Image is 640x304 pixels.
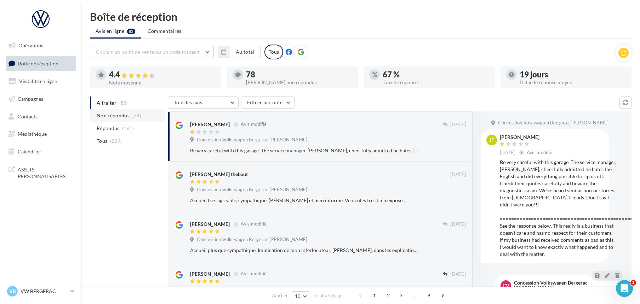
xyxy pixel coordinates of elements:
div: Délai de réponse moyen [520,80,626,85]
div: Accueil très agréable, sympathique, [PERSON_NAME] et bien informé. Véhicules très bien exposés [190,197,420,204]
button: Au total [230,46,261,58]
span: Médiathèque [18,131,47,137]
button: Au total [218,46,261,58]
div: Be very careful with this garage. The service manager, [PERSON_NAME], cheerfully admitted he hate... [500,159,617,258]
span: Avis modifié [527,150,553,155]
span: Avis modifié [241,221,267,227]
div: [PERSON_NAME] non répondus [246,80,353,85]
div: [PERSON_NAME] thebaut [190,171,248,178]
button: Ignorer [442,146,466,156]
span: Boîte de réception [18,60,58,66]
span: Avis modifié [241,122,267,127]
span: JF [489,136,494,144]
span: 3 [395,290,407,301]
div: [PERSON_NAME] [500,135,554,140]
a: Campagnes [4,92,77,106]
span: [DATE] [450,271,466,277]
a: Calendrier [4,144,77,159]
span: 9 [423,290,434,301]
span: Tous [97,138,107,145]
span: Tous les avis [174,99,202,105]
span: 1 [630,280,636,286]
div: Boîte de réception [90,11,632,22]
span: 10 [295,293,301,299]
button: Tous les avis [168,97,239,109]
span: résultats/page [313,292,343,299]
span: Campagnes [18,96,43,102]
a: Opérations [4,38,77,53]
a: Boîte de réception [4,56,77,71]
span: Afficher [272,292,288,299]
span: Non répondus [97,112,130,119]
div: [PERSON_NAME] [190,221,230,228]
span: Choisir un point de vente ou un code magasin [96,49,201,55]
span: (161) [122,125,134,131]
span: 2 [383,290,394,301]
div: [PERSON_NAME] [190,121,230,128]
div: 78 [246,71,353,78]
span: Contacts [18,113,38,119]
span: Visibilité en ligne [19,78,57,84]
a: Visibilité en ligne [4,74,77,89]
span: Opérations [18,42,43,48]
span: ASSETS PERSONNALISABLES [18,165,73,180]
span: VB [9,288,16,295]
a: ASSETS PERSONNALISABLES [4,162,77,183]
a: VB VW BERGERAC [6,285,76,298]
button: Ignorer [442,245,466,255]
p: VW BERGERAC [21,288,68,295]
a: Contacts [4,109,77,124]
span: Concession Volkswagen Bergerac [PERSON_NAME] [197,137,307,143]
span: Concession Volkswagen Bergerac [PERSON_NAME] [197,236,307,243]
div: 19 jours [520,71,626,78]
span: [DATE] [450,122,466,128]
span: [DATE] [450,221,466,228]
span: Commentaires [148,28,182,34]
span: ... [409,290,421,301]
span: Répondus [97,125,120,132]
div: Taux de réponse [383,80,489,85]
button: Filtrer par note [241,97,295,109]
div: 4.4 [109,71,216,79]
iframe: Intercom live chat [616,280,633,297]
div: Tous [264,45,283,59]
button: Choisir un point de vente ou un code magasin [90,46,214,58]
div: Concession Volkswagen Bergerac [PERSON_NAME] [514,280,616,290]
span: 1 [369,290,380,301]
span: Concession Volkswagen Bergerac [PERSON_NAME] [197,187,307,193]
div: 67 % [383,71,489,78]
div: Note moyenne [109,80,216,85]
span: Concession Volkswagen Bergerac [PERSON_NAME] [197,286,307,293]
span: (239) [110,138,122,144]
span: CV [503,282,509,289]
button: 10 [292,291,310,301]
span: Concession Volkswagen Bergerac [PERSON_NAME] [498,120,608,126]
button: Ignorer [442,195,466,205]
div: [PERSON_NAME] [190,270,230,277]
span: Avis modifié [241,271,267,277]
span: Calendrier [18,148,41,154]
a: Médiathèque [4,127,77,141]
span: [DATE] [500,150,515,156]
div: Accueil plus que sympathique. Implication de mon interlocuteur, [PERSON_NAME], dans les explicati... [190,247,420,254]
div: Be very careful with this garage. The service manager, [PERSON_NAME], cheerfully admitted he hate... [190,147,420,154]
span: (78) [132,113,141,118]
span: [DATE] [450,171,466,178]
